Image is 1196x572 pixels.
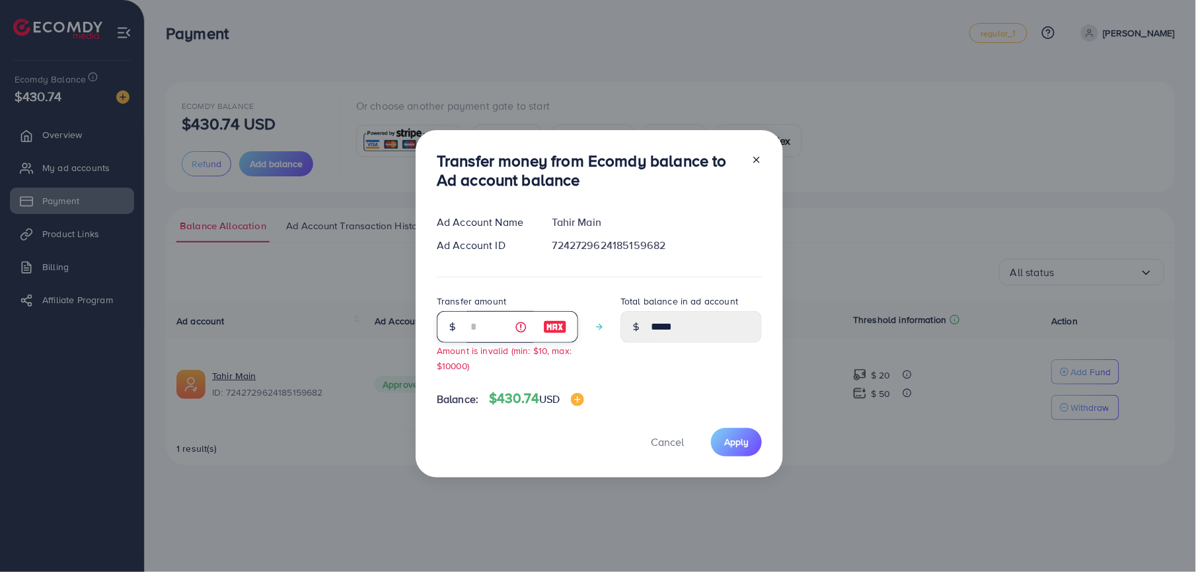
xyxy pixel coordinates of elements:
img: image [543,319,567,335]
h3: Transfer money from Ecomdy balance to Ad account balance [437,151,741,190]
label: Total balance in ad account [620,295,738,308]
h4: $430.74 [489,390,584,407]
label: Transfer amount [437,295,506,308]
button: Cancel [634,428,700,456]
button: Apply [711,428,762,456]
small: Amount is invalid (min: $10, max: $10000) [437,344,572,372]
span: Apply [724,435,749,448]
div: Ad Account Name [426,215,542,230]
span: Balance: [437,392,478,407]
div: Ad Account ID [426,238,542,253]
span: USD [539,392,560,406]
img: image [571,393,584,406]
span: Cancel [651,435,684,449]
div: 7242729624185159682 [542,238,772,253]
div: Tahir Main [542,215,772,230]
